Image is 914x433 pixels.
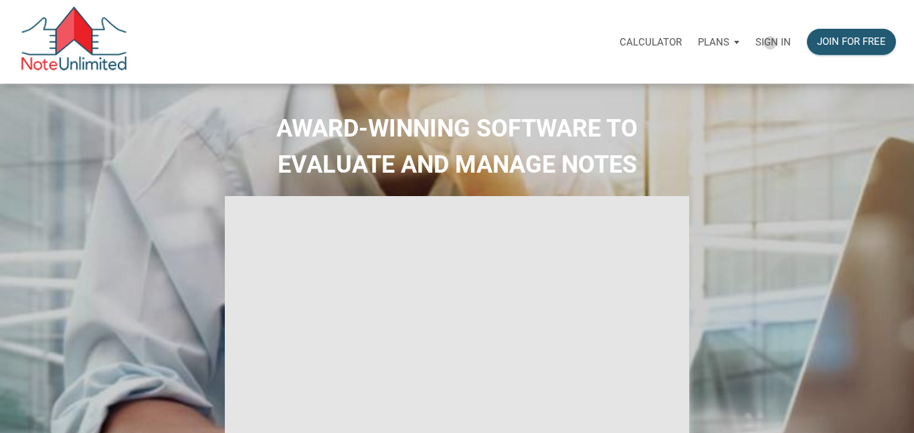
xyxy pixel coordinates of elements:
p: Calculator [620,36,682,48]
button: Join for free [807,29,896,55]
p: Plans [698,36,729,48]
a: Sign in [747,21,799,63]
a: Calculator [612,21,690,63]
button: Plans [690,22,747,62]
p: Sign in [755,36,791,48]
h2: AWARD-WINNING SOFTWARE TO EVALUATE AND MANAGE NOTES [10,110,904,183]
div: Join for free [817,34,886,50]
a: Join for free [799,21,904,63]
a: Plans [690,21,747,63]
